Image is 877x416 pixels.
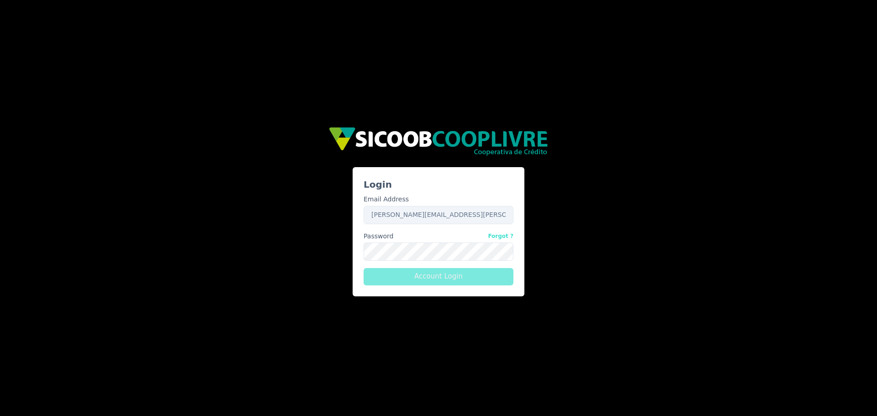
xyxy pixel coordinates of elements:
[364,195,409,204] label: Email Address
[488,232,513,241] a: Forgot ?
[364,206,513,224] input: Enter your email
[364,268,513,285] button: Account Login
[364,232,513,241] label: Password
[328,127,549,156] img: img/sicoob_cooplivre.png
[364,178,513,191] h3: Login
